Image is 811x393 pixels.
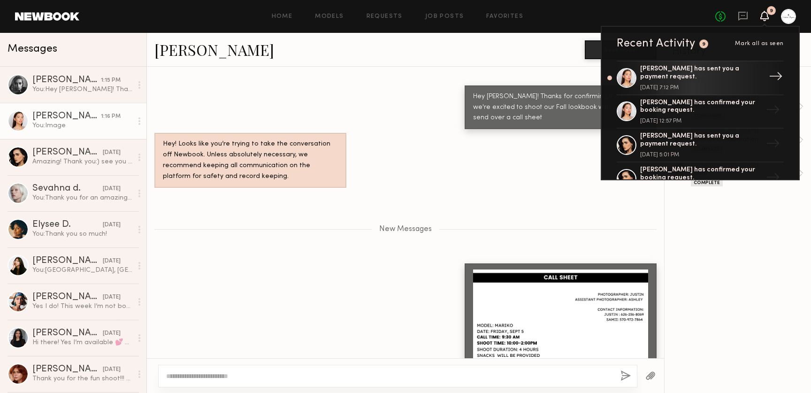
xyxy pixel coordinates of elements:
[103,257,121,266] div: [DATE]
[103,329,121,338] div: [DATE]
[379,225,432,233] span: New Messages
[32,374,132,383] div: Thank you for the fun shoot!!! 🔥 I loved working with you!
[103,293,121,302] div: [DATE]
[691,179,723,186] div: Complete
[103,185,121,193] div: [DATE]
[640,99,762,115] div: [PERSON_NAME] has confirmed your booking request.
[154,39,274,60] a: [PERSON_NAME]
[640,132,762,148] div: [PERSON_NAME] has sent you a payment request.
[617,38,696,49] div: Recent Activity
[617,61,784,95] a: [PERSON_NAME] has sent you a payment request.[DATE] 7:12 PM→
[486,14,523,20] a: Favorites
[32,76,101,85] div: [PERSON_NAME]
[585,40,657,59] button: Book model
[617,129,784,162] a: [PERSON_NAME] has sent you a payment request.[DATE] 5:01 PM→
[32,329,103,338] div: [PERSON_NAME]
[32,266,132,275] div: You: [GEOGRAPHIC_DATA], [GEOGRAPHIC_DATA] in our studio
[32,112,101,121] div: [PERSON_NAME]
[32,121,132,130] div: You: Image
[617,95,784,129] a: [PERSON_NAME] has confirmed your booking request.[DATE] 12:57 PM→
[32,220,103,230] div: Elysee D.
[762,167,784,191] div: →
[32,365,103,374] div: [PERSON_NAME]
[32,256,103,266] div: [PERSON_NAME]
[640,118,762,124] div: [DATE] 12:57 PM
[765,66,787,90] div: →
[32,338,132,347] div: Hi there! Yes I’m available 💕 Would there be hair and makeup or do I have to do it myself?
[101,76,121,85] div: 1:15 PM
[103,148,121,157] div: [DATE]
[32,184,103,193] div: Sevahna d.
[32,302,132,311] div: Yes I do! This week I’m not booked yet for [DATE] and [DATE]. Next week I am booked the 10th-12th...
[32,230,132,239] div: You: Thank you so much!
[640,65,762,81] div: [PERSON_NAME] has sent you a payment request.
[32,193,132,202] div: You: Thank you for an amazing shoot!
[32,85,132,94] div: You: Hey [PERSON_NAME]! Thanks for letting us know! I think this is out of our budget for this sh...
[425,14,464,20] a: Job Posts
[735,41,784,46] span: Mark all as seen
[315,14,344,20] a: Models
[103,221,121,230] div: [DATE]
[762,99,784,123] div: →
[163,139,338,182] div: Hey! Looks like you’re trying to take the conversation off Newbook. Unless absolutely necessary, ...
[101,112,121,121] div: 1:16 PM
[367,14,403,20] a: Requests
[640,85,762,91] div: [DATE] 7:12 PM
[8,44,57,54] span: Messages
[32,293,103,302] div: [PERSON_NAME]
[585,45,657,53] a: Book model
[103,365,121,374] div: [DATE]
[770,8,773,14] div: 9
[272,14,293,20] a: Home
[640,152,762,158] div: [DATE] 5:01 PM
[473,92,648,124] div: Hey [PERSON_NAME]! Thanks for confirming the booking, we're excited to shoot our Fall lookbook wi...
[762,133,784,157] div: →
[617,162,784,196] a: [PERSON_NAME] has confirmed your booking request.→
[702,42,706,47] div: 9
[640,166,762,182] div: [PERSON_NAME] has confirmed your booking request.
[32,157,132,166] div: Amazing! Thank you:) see you [DATE]
[32,148,103,157] div: [PERSON_NAME]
